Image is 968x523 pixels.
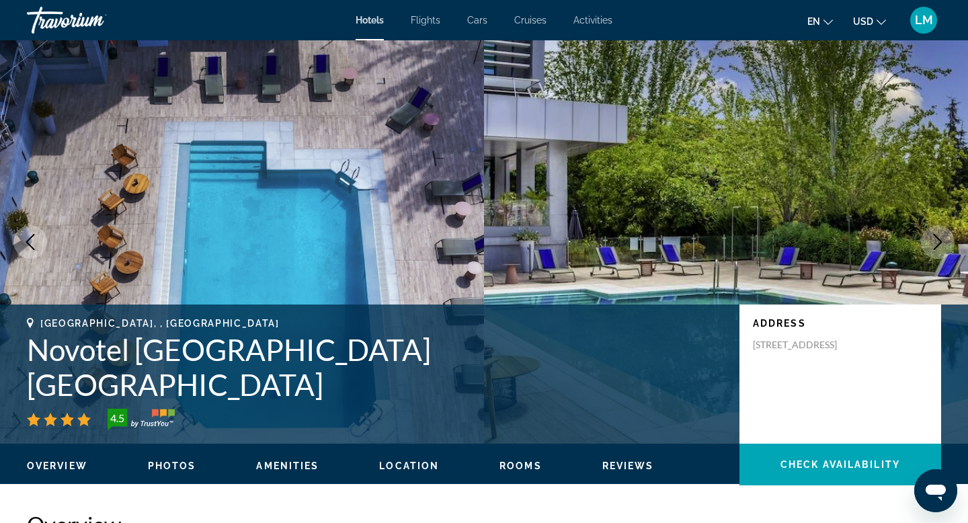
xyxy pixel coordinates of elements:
button: Reviews [602,460,654,472]
span: Photos [148,460,196,471]
span: en [807,16,820,27]
p: Address [753,318,928,329]
div: 4.5 [104,410,130,426]
span: USD [853,16,873,27]
button: Rooms [499,460,542,472]
button: Amenities [256,460,319,472]
iframe: Button to launch messaging window [914,469,957,512]
a: Travorium [27,3,161,38]
p: [STREET_ADDRESS] [753,339,860,351]
button: Overview [27,460,87,472]
a: Flights [411,15,440,26]
span: Reviews [602,460,654,471]
button: Change currency [853,11,886,31]
h1: Novotel [GEOGRAPHIC_DATA] [GEOGRAPHIC_DATA] [27,332,726,402]
a: Activities [573,15,612,26]
span: Location [379,460,439,471]
button: Previous image [13,225,47,259]
button: User Menu [906,6,941,34]
span: Amenities [256,460,319,471]
a: Hotels [356,15,384,26]
a: Cruises [514,15,547,26]
span: Rooms [499,460,542,471]
button: Next image [921,225,955,259]
button: Check Availability [739,444,941,485]
a: Cars [467,15,487,26]
span: [GEOGRAPHIC_DATA], , [GEOGRAPHIC_DATA] [40,318,280,329]
img: trustyou-badge-hor.svg [108,409,175,430]
button: Location [379,460,439,472]
span: Overview [27,460,87,471]
span: Check Availability [780,459,900,470]
span: LM [915,13,933,27]
button: Photos [148,460,196,472]
button: Change language [807,11,833,31]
